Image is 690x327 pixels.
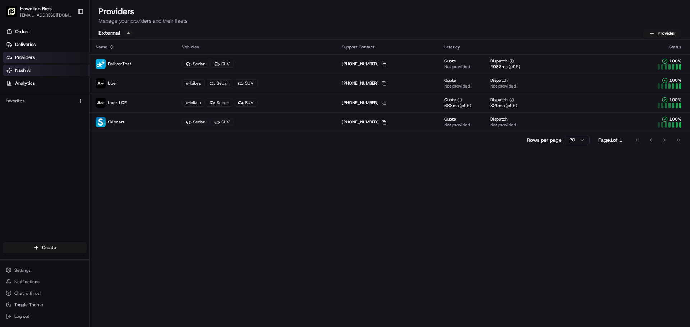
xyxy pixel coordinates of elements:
[206,79,233,87] div: Sedan
[342,61,386,67] div: [PHONE_NUMBER]
[108,61,131,67] span: DeliverThat
[24,69,118,76] div: Start new chat
[15,28,29,35] span: Orders
[98,6,681,17] h1: Providers
[108,80,118,86] span: Uber
[342,80,386,86] div: [PHONE_NUMBER]
[669,78,681,83] span: 100 %
[210,118,234,126] div: SUV
[15,67,31,74] span: Nash AI
[206,99,233,107] div: Sedan
[490,83,516,89] span: Not provided
[15,54,35,61] span: Providers
[598,136,622,144] div: Page 1 of 1
[527,136,562,144] p: Rows per page
[669,116,681,122] span: 100 %
[624,44,684,50] div: Status
[444,103,459,108] span: 688 ms
[234,79,258,87] div: SUV
[15,80,35,87] span: Analytics
[96,59,106,69] img: profile_deliverthat_partner.png
[490,97,514,103] button: Dispatch
[444,83,470,89] span: Not provided
[14,313,29,319] span: Log out
[3,242,87,253] button: Create
[3,65,89,76] a: Nash AI
[4,101,58,114] a: 📗Knowledge Base
[234,99,258,107] div: SUV
[58,101,118,114] a: 💻API Documentation
[444,44,612,50] div: Latency
[68,104,115,111] span: API Documentation
[182,99,205,107] div: e-bikes
[122,71,131,79] button: Start new chat
[444,78,456,83] span: Quote
[490,103,505,108] span: 820 ms
[3,277,87,287] button: Notifications
[210,60,234,68] div: SUV
[490,64,508,70] span: 2088 ms
[506,103,517,108] span: (p95)
[669,97,681,103] span: 100 %
[123,30,134,36] div: 4
[444,122,470,128] span: Not provided
[96,44,170,50] div: Name
[3,3,74,20] button: Hawaiian Bros (Phoenix_AZ_3rd St.)Hawaiian Bros (Phoenix_AZ_3rd St.)[EMAIL_ADDRESS][DOMAIN_NAME]
[509,64,520,70] span: (p95)
[98,17,681,24] p: Manage your providers and their fleets
[3,95,87,107] div: Favorites
[444,58,456,64] span: Quote
[444,64,470,70] span: Not provided
[182,79,205,87] div: e-bikes
[14,290,41,296] span: Chat with us!
[20,12,72,18] button: [EMAIL_ADDRESS][DOMAIN_NAME]
[14,279,40,285] span: Notifications
[3,311,87,321] button: Log out
[182,118,210,126] div: Sedan
[42,244,56,251] span: Create
[342,100,386,106] div: [PHONE_NUMBER]
[98,27,134,39] button: External
[444,116,456,122] span: Quote
[14,267,31,273] span: Settings
[61,105,66,111] div: 💻
[7,69,20,81] img: 1736555255976-a54dd68f-1ca7-489b-9aae-adbdc363a1c4
[3,265,87,275] button: Settings
[19,46,119,54] input: Clear
[14,302,43,308] span: Toggle Theme
[669,58,681,64] span: 100 %
[108,100,126,106] span: Uber LOF
[3,300,87,310] button: Toggle Theme
[108,119,124,125] span: Skipcart
[342,44,433,50] div: Support Contact
[3,78,89,89] a: Analytics
[3,39,89,50] a: Deliveries
[72,122,87,127] span: Pylon
[7,29,131,40] p: Welcome 👋
[643,29,681,38] button: Provider
[15,41,36,48] span: Deliveries
[3,26,89,37] a: Orders
[6,6,17,17] img: Hawaiian Bros (Phoenix_AZ_3rd St.)
[490,78,508,83] span: Dispatch
[24,76,91,81] div: We're available if you need us!
[20,5,72,12] button: Hawaiian Bros (Phoenix_AZ_3rd St.)
[14,104,55,111] span: Knowledge Base
[490,122,516,128] span: Not provided
[490,116,508,122] span: Dispatch
[7,105,13,111] div: 📗
[7,7,22,22] img: Nash
[460,103,471,108] span: (p95)
[51,121,87,127] a: Powered byPylon
[3,288,87,298] button: Chat with us!
[96,78,106,88] img: uber-new-logo.jpeg
[96,98,106,108] img: uber-new-logo.jpeg
[182,44,330,50] div: Vehicles
[490,58,514,64] button: Dispatch
[3,52,89,63] a: Providers
[96,117,106,127] img: profile_skipcart_partner.png
[444,97,462,103] button: Quote
[182,60,210,68] div: Sedan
